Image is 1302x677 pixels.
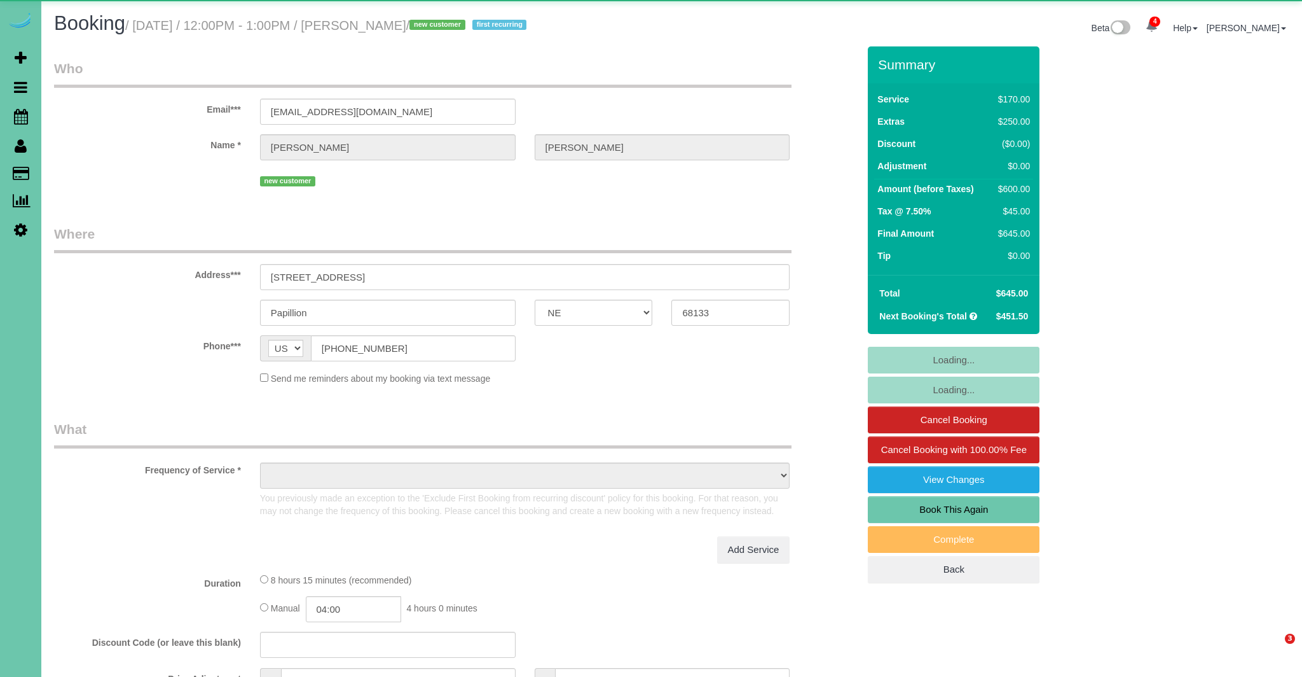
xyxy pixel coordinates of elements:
[260,176,315,186] span: new customer
[877,93,909,106] label: Service
[1109,20,1130,37] img: New interface
[54,420,791,449] legend: What
[993,227,1030,240] div: $645.00
[1149,17,1160,27] span: 4
[877,205,931,218] label: Tax @ 7.50%
[993,183,1030,195] div: $600.00
[54,59,791,88] legend: Who
[881,444,1027,455] span: Cancel Booking with 100.00% Fee
[717,536,790,563] a: Add Service
[993,205,1030,218] div: $45.00
[878,57,1033,72] h3: Summary
[993,115,1030,128] div: $250.00
[868,556,1039,583] a: Back
[271,603,300,613] span: Manual
[996,288,1029,298] span: $645.00
[54,12,125,34] span: Booking
[879,288,900,298] strong: Total
[877,183,973,195] label: Amount (before Taxes)
[1207,23,1286,33] a: [PERSON_NAME]
[868,466,1039,493] a: View Changes
[45,632,250,649] label: Discount Code (or leave this blank)
[868,496,1039,523] a: Book This Again
[868,436,1039,463] a: Cancel Booking with 100.00% Fee
[1259,634,1289,664] iframe: Intercom live chat
[1285,634,1295,644] span: 3
[877,160,926,172] label: Adjustment
[877,137,915,150] label: Discount
[993,137,1030,150] div: ($0.00)
[8,13,33,31] img: Automaid Logo
[868,407,1039,433] a: Cancel Booking
[879,311,967,321] strong: Next Booking's Total
[877,115,905,128] label: Extras
[996,311,1029,321] span: $451.50
[877,227,934,240] label: Final Amount
[409,20,465,30] span: new customer
[1173,23,1198,33] a: Help
[45,134,250,151] label: Name *
[1139,13,1164,41] a: 4
[993,93,1030,106] div: $170.00
[993,160,1030,172] div: $0.00
[406,603,477,613] span: 4 hours 0 minutes
[993,249,1030,262] div: $0.00
[1092,23,1131,33] a: Beta
[54,225,791,253] legend: Where
[877,249,891,262] label: Tip
[260,492,790,517] p: You previously made an exception to the 'Exclude First Booking from recurring discount' policy fo...
[45,459,250,477] label: Frequency of Service *
[271,373,491,384] span: Send me reminders about my booking via text message
[271,575,412,585] span: 8 hours 15 minutes (recommended)
[125,18,530,32] small: / [DATE] / 12:00PM - 1:00PM / [PERSON_NAME]
[45,573,250,590] label: Duration
[406,18,531,32] span: /
[472,20,526,30] span: first recurring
